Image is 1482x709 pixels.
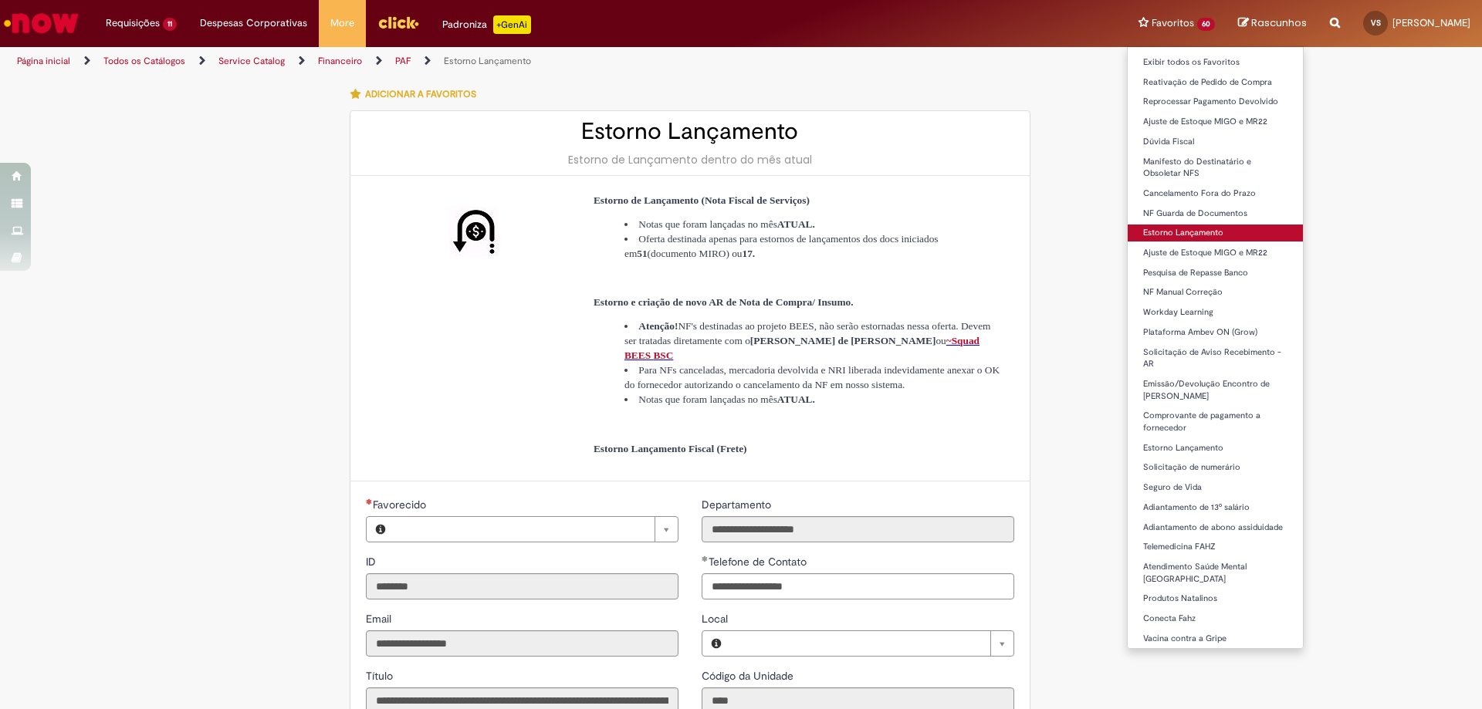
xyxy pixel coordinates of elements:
a: Conecta Fahz [1128,610,1303,627]
span: VS [1371,18,1381,28]
a: Estorno Lançamento [444,55,531,67]
a: Atendimento Saúde Mental [GEOGRAPHIC_DATA] [1128,559,1303,587]
span: Requisições [106,15,160,31]
a: Vacina contra a Gripe [1128,630,1303,647]
a: Exibir todos os Favoritos [1128,54,1303,71]
span: Favoritos [1152,15,1194,31]
a: Service Catalog [218,55,285,67]
label: Somente leitura - Código da Unidade [702,668,797,684]
a: Comprovante de pagamento a fornecedor [1128,407,1303,436]
span: Somente leitura - Título [366,669,396,683]
strong: 17. [743,248,756,259]
span: Telefone de Contato [709,555,810,569]
a: Limpar campo Local [730,631,1013,656]
img: Estorno Lançamento [449,207,499,256]
button: Local, Visualizar este registro [702,631,730,656]
a: Plataforma Ambev ON (Grow) [1128,324,1303,341]
a: Solicitação de Aviso Recebimento - AR [1128,344,1303,373]
a: Ajuste de Estoque MIGO e MR22 [1128,113,1303,130]
h2: Estorno Lançamento [366,119,1014,144]
a: Financeiro [318,55,362,67]
input: Departamento [702,516,1014,542]
li: Oferta destinada apenas para estornos de lançamentos dos docs iniciados em (documento MIRO) ou [624,231,1003,261]
a: Cancelamento Fora do Prazo [1128,185,1303,202]
input: Email [366,630,678,657]
div: Estorno de Lançamento dentro do mês atual [366,152,1014,167]
span: Somente leitura - Código da Unidade [702,669,797,683]
li: Notas que foram lançadas no mês [624,392,1003,407]
label: Somente leitura - Email [366,611,394,626]
strong: Atenção! [638,320,678,332]
label: Somente leitura - ID [366,554,379,569]
strong: ATUAL. [777,218,815,230]
img: ServiceNow [2,8,81,39]
span: Necessários [366,498,373,505]
label: Somente leitura - Título [366,668,396,684]
strong: ATUAL. [777,393,815,405]
a: Telemedicina FAHZ [1128,539,1303,555]
span: NF's destinadas ao projeto BEES, não serão estornadas nessa oferta. Devem ser tratadas diretament... [624,320,991,346]
a: Todos os Catálogos [103,55,185,67]
a: Página inicial [17,55,70,67]
a: NF Manual Correção [1128,284,1303,301]
input: Telefone de Contato [702,573,1014,599]
a: Dúvida Fiscal [1128,133,1303,150]
span: More [330,15,354,31]
span: Estorno Lançamento Fiscal (Frete) [594,443,747,454]
span: BSC [653,349,673,361]
a: Workday Learning [1128,304,1303,321]
span: Somente leitura - Email [366,612,394,626]
span: Necessários - Favorecido [373,498,429,511]
a: Seguro de Vida [1128,479,1303,496]
a: Reativação de Pedido de Compra [1128,74,1303,91]
span: Somente leitura - ID [366,555,379,569]
strong: [PERSON_NAME] de [PERSON_NAME] [750,335,936,346]
span: Rascunhos [1251,15,1307,30]
a: Adiantamento de 13º salário [1128,499,1303,516]
span: 60 [1197,18,1215,31]
a: Manifesto do Destinatário e Obsoletar NFS [1128,154,1303,182]
strong: 51 [637,248,647,259]
ul: Trilhas de página [12,47,976,76]
li: Notas que foram lançadas no mês [624,217,1003,231]
span: 11 [163,18,177,31]
input: ID [366,573,678,599]
a: Solicitação de numerário [1128,459,1303,476]
button: Favorecido, Visualizar este registro [367,517,394,542]
a: Rascunhos [1238,16,1307,31]
span: Estorno de Lançamento (Nota Fiscal de Serviços) [594,194,810,206]
p: +GenAi [493,15,531,34]
a: Estorno Lançamento [1128,225,1303,241]
span: Obrigatório Preenchido [702,555,709,562]
a: Estorno Lançamento [1128,440,1303,457]
label: Somente leitura - Departamento [702,497,774,512]
a: NF Guarda de Documentos [1128,205,1303,222]
a: Ajuste de Estoque MIGO e MR22 [1128,245,1303,262]
span: Somente leitura - Departamento [702,498,774,511]
span: Local [702,612,731,626]
span: Despesas Corporativas [200,15,307,31]
button: Adicionar a Favoritos [350,78,485,110]
li: Para NFs canceladas, mercadoria devolvida e NRI liberada indevidamente anexar o OK do fornecedor ... [624,363,1003,392]
a: Pesquisa de Repasse Banco [1128,265,1303,282]
a: PAF [395,55,411,67]
span: Estorno e criação de novo AR de Nota de Compra/ Insumo. [594,296,854,308]
a: Emissão/Devolução Encontro de [PERSON_NAME] [1128,376,1303,404]
span: Adicionar a Favoritos [365,88,476,100]
a: Reprocessar Pagamento Devolvido [1128,93,1303,110]
a: Produtos Natalinos [1128,590,1303,607]
div: Padroniza [442,15,531,34]
a: Limpar campo Favorecido [394,517,678,542]
a: Adiantamento de abono assiduidade [1128,519,1303,536]
span: [PERSON_NAME] [1392,16,1470,29]
ul: Favoritos [1127,46,1304,649]
img: click_logo_yellow_360x200.png [377,11,419,34]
